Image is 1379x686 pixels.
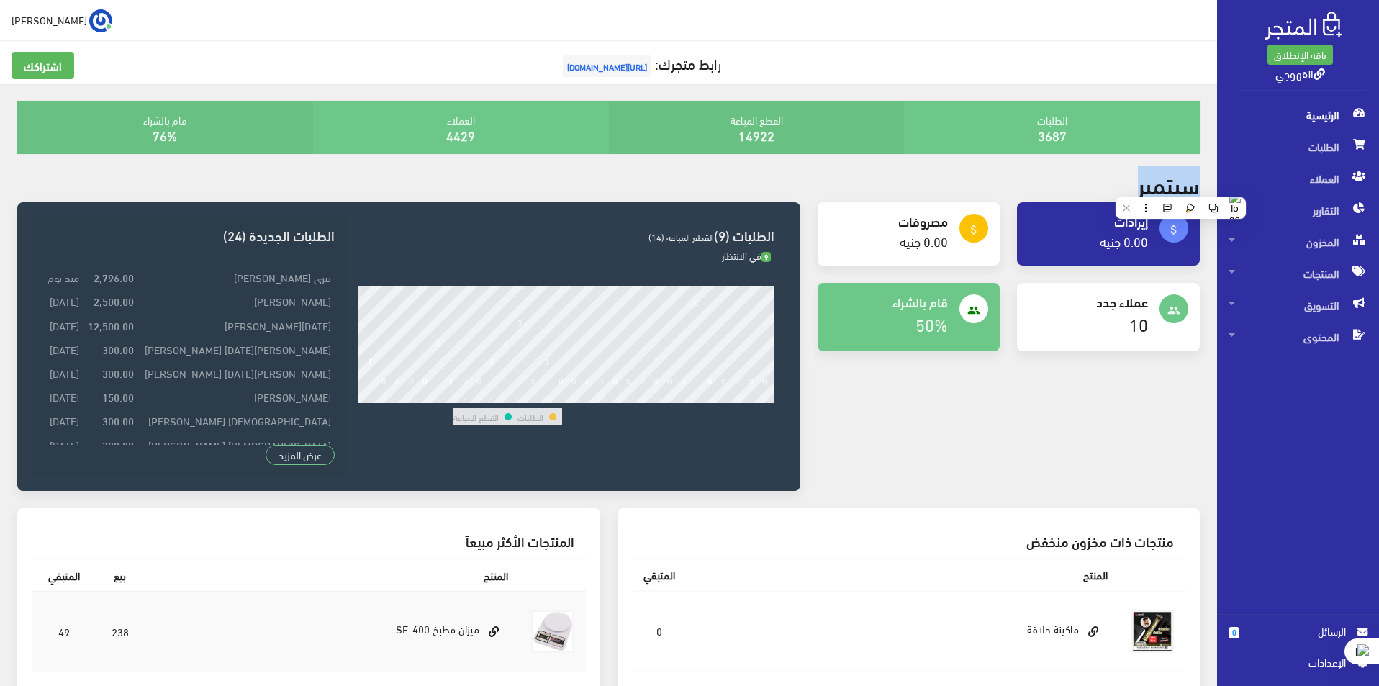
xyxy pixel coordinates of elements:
a: 10 [1129,308,1148,339]
strong: 300.00 [102,412,134,428]
strong: 150.00 [102,389,134,405]
div: 16 [569,393,579,403]
th: بيع [96,559,144,591]
a: رابط متجرك:[URL][DOMAIN_NAME] [559,50,721,76]
div: 4 [409,393,414,403]
a: التقارير [1217,194,1379,226]
span: [PERSON_NAME] [12,11,87,29]
i: people [967,304,980,317]
span: العملاء [1229,163,1367,194]
strong: 300.00 [102,341,134,357]
a: 50% [915,308,948,339]
a: المخزون [1217,226,1379,258]
div: العملاء [313,101,609,154]
a: الرئيسية [1217,99,1379,131]
a: المحتوى [1217,321,1379,353]
span: [URL][DOMAIN_NAME] [563,55,651,77]
div: 14 [543,393,553,403]
a: القهوجي [1275,63,1325,84]
span: الطلبات [1229,131,1367,163]
img: ... [89,9,112,32]
a: ... [PERSON_NAME] [12,9,112,32]
h4: إيرادات [1028,214,1148,228]
i: attach_money [1167,223,1180,236]
td: [DATE] [43,433,83,456]
div: 28 [733,393,743,403]
td: [DATE] [43,337,83,361]
td: [PERSON_NAME] [137,385,335,409]
div: 18 [597,393,607,403]
td: 0 [632,591,687,672]
td: [PERSON_NAME][DATE] [PERSON_NAME] [137,337,335,361]
h4: مصروفات [829,214,949,228]
span: اﻹعدادات [1240,654,1345,670]
h2: سبتمبر [1138,171,1200,197]
span: المخزون [1229,226,1367,258]
h3: منتجات ذات مخزون منخفض [643,534,1175,548]
img: makyn-hlak.jpg [1131,610,1174,653]
td: [DATE] [43,409,83,433]
div: 24 [679,393,689,403]
span: القطع المباعة (14) [648,228,714,245]
td: [DATE] [43,289,83,313]
td: القطع المباعة [453,408,499,425]
a: العملاء [1217,163,1379,194]
div: الطلبات [904,101,1200,154]
td: [DATE] [43,313,83,337]
span: التسويق [1229,289,1367,321]
span: الرسائل [1251,623,1346,639]
img: . [1265,12,1342,40]
a: اشتراكك [12,52,74,79]
th: المتبقي [632,559,687,590]
strong: 300.00 [102,437,134,453]
h3: الطلبات (9) [358,228,774,242]
div: 26 [705,393,715,403]
span: المحتوى [1229,321,1367,353]
a: المنتجات [1217,258,1379,289]
div: 20 [624,393,634,403]
td: منذ يوم [43,266,83,289]
td: [DATE][PERSON_NAME] [137,313,335,337]
th: المنتج [144,559,520,591]
h4: قام بالشراء [829,294,949,309]
span: الرئيسية [1229,99,1367,131]
h3: المنتجات الأكثر مبيعاً [43,534,574,548]
td: [DATE] [43,385,83,409]
td: [PERSON_NAME][DATE] [PERSON_NAME] [137,361,335,385]
div: 30 [760,393,770,403]
td: بيرى [PERSON_NAME] [137,266,335,289]
th: المنتج [687,559,1120,590]
td: الطلبات [517,408,544,425]
td: [DATE] [43,361,83,385]
div: قام بالشراء [17,101,313,154]
strong: 2,500.00 [94,293,134,309]
a: 0 الرسائل [1229,623,1367,654]
div: 2 [381,393,386,403]
td: [PERSON_NAME] [137,289,335,313]
span: التقارير [1229,194,1367,226]
a: 76% [153,123,177,147]
th: المتبقي [32,559,96,591]
td: 238 [96,591,144,672]
strong: 300.00 [102,365,134,381]
a: 3687 [1038,123,1067,147]
div: 6 [436,393,441,403]
span: المنتجات [1229,258,1367,289]
span: 9 [761,252,771,263]
div: 8 [463,393,468,403]
td: ميزان مطبخ SF-400 [144,591,520,672]
td: [DEMOGRAPHIC_DATA] [PERSON_NAME] [137,433,335,456]
a: 14922 [738,123,774,147]
div: القطع المباعة [609,101,905,154]
strong: 12,500.00 [88,317,134,333]
a: عرض المزيد [266,445,335,465]
iframe: Drift Widget Chat Controller [17,587,72,642]
td: [DEMOGRAPHIC_DATA] [PERSON_NAME] [137,409,335,433]
a: باقة الإنطلاق [1267,45,1333,65]
img: myzan-dygytal-10-kylo.jpg [531,610,574,653]
i: people [1167,304,1180,317]
h3: الطلبات الجديدة (24) [43,228,334,242]
a: 0.00 جنيه [900,229,948,253]
h4: عملاء جدد [1028,294,1148,309]
div: 12 [515,393,525,403]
